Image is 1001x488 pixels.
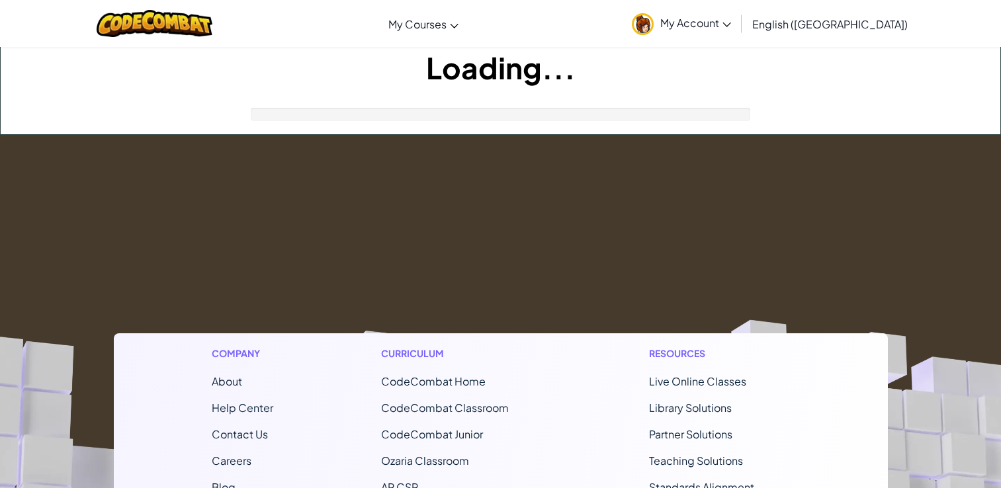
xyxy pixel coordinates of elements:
[746,6,914,42] a: English ([GEOGRAPHIC_DATA])
[625,3,738,44] a: My Account
[381,346,541,360] h1: Curriculum
[212,427,268,441] span: Contact Us
[212,401,273,415] a: Help Center
[212,454,251,468] a: Careers
[649,374,746,388] a: Live Online Classes
[649,454,743,468] a: Teaching Solutions
[212,346,273,360] h1: Company
[660,16,731,30] span: My Account
[381,374,486,388] span: CodeCombat Home
[381,427,483,441] a: CodeCombat Junior
[381,454,469,468] a: Ozaria Classroom
[382,6,465,42] a: My Courses
[212,374,242,388] a: About
[97,10,212,37] img: CodeCombat logo
[1,47,1000,88] h1: Loading...
[388,17,447,31] span: My Courses
[649,427,732,441] a: Partner Solutions
[649,346,790,360] h1: Resources
[381,401,509,415] a: CodeCombat Classroom
[632,13,654,35] img: avatar
[752,17,908,31] span: English ([GEOGRAPHIC_DATA])
[649,401,732,415] a: Library Solutions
